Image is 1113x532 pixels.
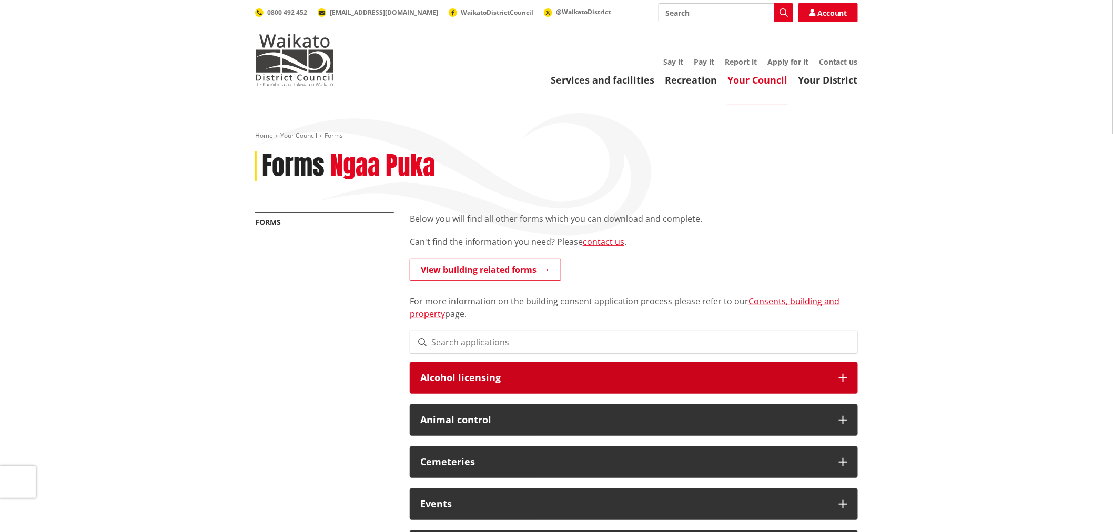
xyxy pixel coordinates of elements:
[551,74,654,86] a: Services and facilities
[819,57,858,67] a: Contact us
[267,8,307,17] span: 0800 492 452
[420,457,828,467] h3: Cemeteries
[583,236,624,248] a: contact us
[410,259,561,281] a: View building related forms
[544,7,611,16] a: @WaikatoDistrict
[449,8,533,17] a: WaikatoDistrictCouncil
[318,8,438,17] a: [EMAIL_ADDRESS][DOMAIN_NAME]
[556,7,611,16] span: @WaikatoDistrict
[255,34,334,86] img: Waikato District Council - Te Kaunihera aa Takiwaa o Waikato
[325,131,343,140] span: Forms
[330,151,435,181] h2: Ngaa Puka
[410,236,858,248] p: Can't find the information you need? Please .
[410,282,858,320] p: For more information on the building consent application process please refer to our page.
[330,8,438,17] span: [EMAIL_ADDRESS][DOMAIN_NAME]
[1065,488,1102,526] iframe: Messenger Launcher
[461,8,533,17] span: WaikatoDistrictCouncil
[410,295,839,320] a: Consents, building and property
[798,74,858,86] a: Your District
[255,131,858,140] nav: breadcrumb
[280,131,317,140] a: Your Council
[410,331,858,354] input: Search applications
[255,8,307,17] a: 0800 492 452
[410,212,858,225] p: Below you will find all other forms which you can download and complete.
[659,3,793,22] input: Search input
[725,57,757,67] a: Report it
[420,499,828,509] h3: Events
[255,217,281,227] a: Forms
[727,74,787,86] a: Your Council
[665,74,717,86] a: Recreation
[694,57,714,67] a: Pay it
[420,373,828,383] h3: Alcohol licensing
[663,57,683,67] a: Say it
[767,57,808,67] a: Apply for it
[420,415,828,425] h3: Animal control
[255,131,273,140] a: Home
[262,151,325,181] h1: Forms
[798,3,858,22] a: Account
